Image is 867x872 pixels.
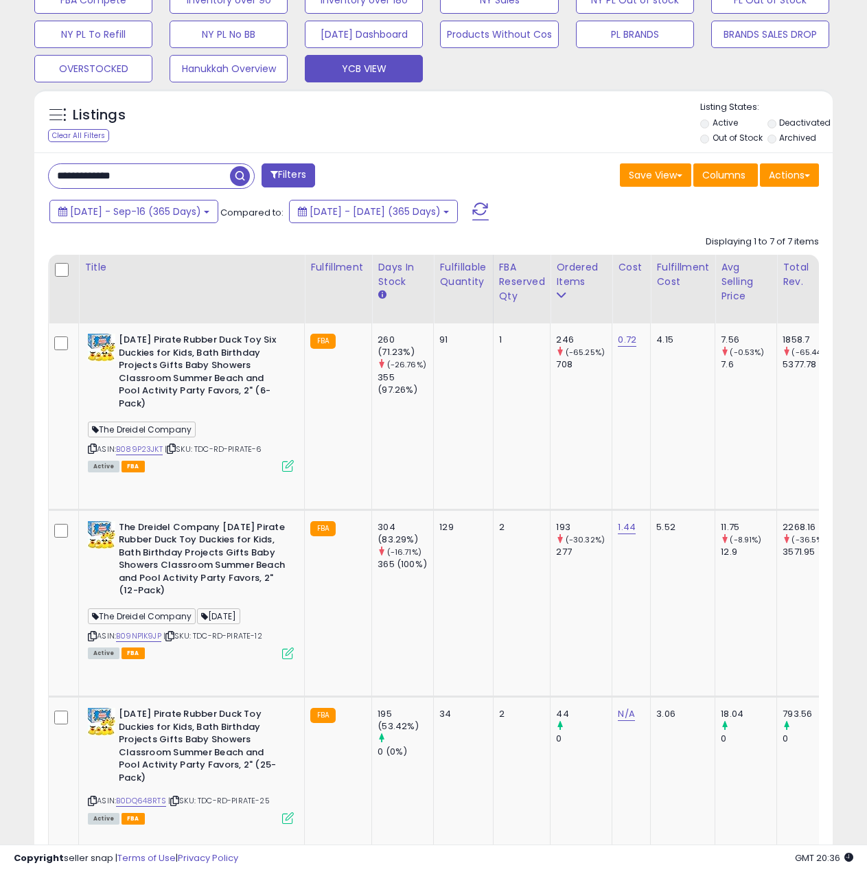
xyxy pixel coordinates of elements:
button: Hanukkah Overview [170,55,288,82]
span: Compared to: [220,206,284,219]
small: FBA [310,708,336,723]
button: [DATE] - Sep-16 (365 Days) [49,200,218,223]
a: 0.72 [618,333,636,347]
div: FBA Reserved Qty [499,260,545,303]
div: 246 [556,334,612,346]
div: 7.56 [721,334,776,346]
span: | SKU: TDC-RD-PIRATE-25 [168,795,270,806]
div: Displaying 1 to 7 of 7 items [706,236,819,249]
div: ASIN: [88,334,294,470]
b: The Dreidel Company [DATE] Pirate Rubber Duck Toy Duckies for Kids, Bath Birthday Projects Gifts ... [119,521,286,601]
span: [DATE] - [DATE] (365 Days) [310,205,441,218]
button: Save View [620,163,691,187]
span: The Dreidel Company [88,422,196,437]
img: 51KR25VUKCL._SL40_.jpg [88,334,115,361]
button: PL BRANDS [576,21,694,48]
div: Days In Stock [378,260,428,289]
span: FBA [122,813,145,825]
span: FBA [122,461,145,472]
div: 7.6 [721,358,776,371]
button: YCB VIEW [305,55,423,82]
span: | SKU: TDC-RD-PIRATE-6 [165,444,262,455]
span: FBA [122,647,145,659]
div: 193 [556,521,612,533]
div: 304 (83.29%) [378,521,433,546]
div: 260 (71.23%) [378,334,433,358]
span: The Dreidel Company [88,608,196,624]
div: 4.15 [656,334,704,346]
div: Avg Selling Price [721,260,771,303]
div: seller snap | | [14,852,238,865]
b: [DATE] Pirate Rubber Duck Toy Duckies for Kids, Bath Birthday Projects Gifts Baby Showers Classro... [119,708,286,788]
small: Days In Stock. [378,289,386,301]
div: 5377.78 [783,358,838,371]
label: Active [713,117,738,128]
a: B09NP1K9JP [116,630,161,642]
span: | SKU: TDC-RD-PIRATE-12 [163,630,262,641]
span: Columns [702,168,745,182]
div: 1858.7 [783,334,838,346]
div: Fulfillment Cost [656,260,709,289]
small: (-65.44%) [791,347,831,358]
span: All listings currently available for purchase on Amazon [88,647,119,659]
small: (-26.76%) [387,359,426,370]
button: BRANDS SALES DROP [711,21,829,48]
label: Archived [779,132,816,144]
div: 0 [721,733,776,745]
div: 2 [499,708,540,720]
div: 0 [783,733,838,745]
div: 3571.95 [783,546,838,558]
a: Terms of Use [117,851,176,864]
span: [DATE] - Sep-16 (365 Days) [70,205,201,218]
div: Cost [618,260,645,275]
div: 5.52 [656,521,704,533]
small: (-0.53%) [730,347,764,358]
img: 51oOyZs0sPL._SL40_.jpg [88,521,115,549]
div: 1 [499,334,540,346]
button: [DATE] - [DATE] (365 Days) [289,200,458,223]
div: 793.56 [783,708,838,720]
div: 129 [439,521,482,533]
button: Products Without Cos [440,21,558,48]
strong: Copyright [14,851,64,864]
div: 0 [556,733,612,745]
div: 3.06 [656,708,704,720]
div: 44 [556,708,612,720]
button: Columns [693,163,758,187]
button: OVERSTOCKED [34,55,152,82]
p: Listing States: [700,101,833,114]
a: B0DQ648RTS [116,795,166,807]
button: Actions [760,163,819,187]
span: 2025-09-17 20:36 GMT [795,851,853,864]
button: NY PL To Refill [34,21,152,48]
small: FBA [310,334,336,349]
div: 708 [556,358,612,371]
div: Fulfillment [310,260,366,275]
small: (-30.32%) [566,534,605,545]
a: 1.44 [618,520,636,534]
div: Clear All Filters [48,129,109,142]
small: (-8.91%) [730,534,761,545]
b: [DATE] Pirate Rubber Duck Toy Six Duckies for Kids, Bath Birthday Projects Gifts Baby Showers Cla... [119,334,286,413]
small: FBA [310,521,336,536]
div: 365 (100%) [378,558,433,571]
button: NY PL No BB [170,21,288,48]
div: Fulfillable Quantity [439,260,487,289]
a: B089P23JKT [116,444,163,455]
a: N/A [618,707,634,721]
div: 34 [439,708,482,720]
span: [DATE] [197,608,240,624]
div: 2 [499,521,540,533]
img: 51H7MhQrb6L._SL40_.jpg [88,708,115,735]
div: ASIN: [88,708,294,823]
h5: Listings [73,106,126,125]
span: All listings currently available for purchase on Amazon [88,813,119,825]
button: Filters [262,163,315,187]
label: Deactivated [779,117,831,128]
div: 91 [439,334,482,346]
div: 355 (97.26%) [378,371,433,396]
small: (-65.25%) [566,347,605,358]
label: Out of Stock [713,132,763,144]
span: All listings currently available for purchase on Amazon [88,461,119,472]
div: Title [84,260,299,275]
